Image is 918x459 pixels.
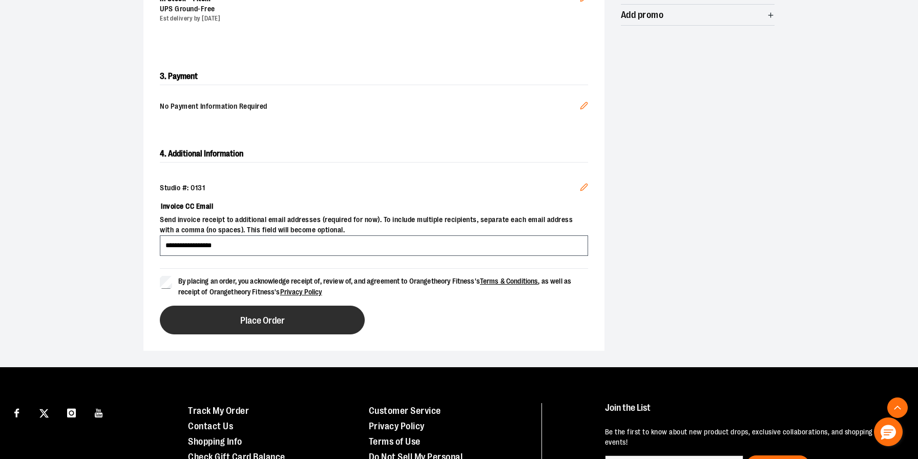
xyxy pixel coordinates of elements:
[280,288,322,296] a: Privacy Policy
[605,403,895,422] h4: Join the List
[572,175,596,203] button: Edit
[572,93,596,121] button: Edit
[35,403,53,421] a: Visit our X page
[160,197,588,215] label: Invoice CC Email
[621,5,775,25] button: Add promo
[8,403,26,421] a: Visit our Facebook page
[188,406,249,416] a: Track My Order
[160,215,588,235] span: Send invoice receipt to additional email addresses (required for now). To include multiple recipi...
[874,417,903,446] button: Hello, have a question? Let’s chat.
[160,276,172,288] input: By placing an order, you acknowledge receipt of, review of, and agreement to Orangetheory Fitness...
[188,436,242,447] a: Shopping Info
[160,306,365,334] button: Place Order
[201,5,215,13] span: Free
[621,10,663,20] span: Add promo
[188,421,233,431] a: Contact Us
[369,406,441,416] a: Customer Service
[480,277,538,285] a: Terms & Conditions
[369,436,421,447] a: Terms of Use
[178,277,571,296] span: By placing an order, you acknowledge receipt of, review of, and agreement to Orangetheory Fitness...
[160,14,580,23] div: Est delivery by [DATE]
[90,403,108,421] a: Visit our Youtube page
[605,427,895,448] p: Be the first to know about new product drops, exclusive collaborations, and shopping events!
[369,421,425,431] a: Privacy Policy
[160,68,588,85] h2: 3. Payment
[39,409,49,418] img: Twitter
[160,102,580,113] span: No Payment Information Required
[240,316,285,326] span: Place Order
[62,403,80,421] a: Visit our Instagram page
[160,4,580,14] div: UPS Ground -
[887,397,908,418] button: Back To Top
[160,146,588,163] h2: 4. Additional Information
[160,183,588,193] div: Studio #: 0131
